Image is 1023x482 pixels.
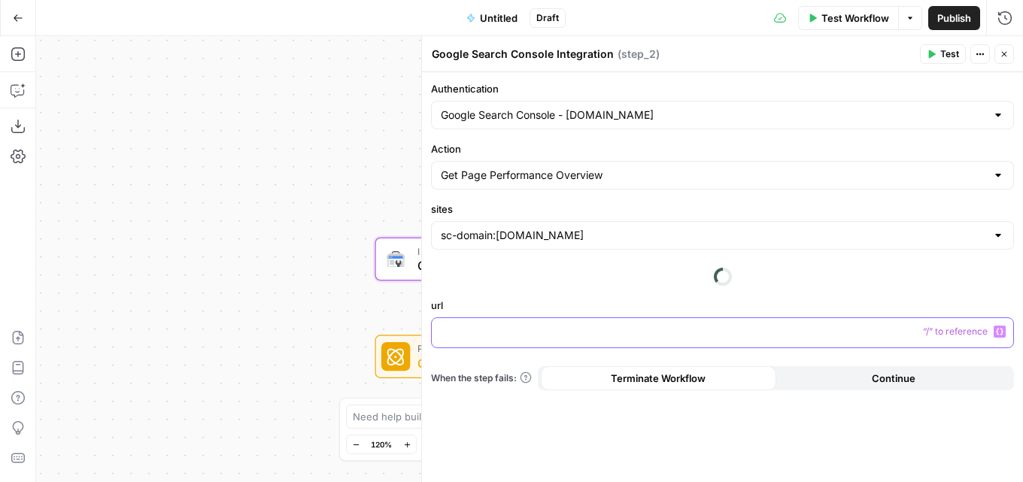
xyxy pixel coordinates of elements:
[431,371,532,385] a: When the step fails:
[375,140,655,183] div: WorkflowSet InputsInputs
[536,11,559,25] span: Draft
[872,371,915,386] span: Continue
[480,11,518,26] span: Untitled
[920,44,966,64] button: Test
[611,371,706,386] span: Terminate Workflow
[776,366,1012,390] button: Continue
[431,298,1014,313] label: url
[917,326,994,338] span: “/” to reference
[375,238,655,281] div: IntegrationGoogle Search Console IntegrationStep 2
[441,228,986,243] input: sc-domain:amplitude.com
[431,81,1014,96] label: Authentication
[375,335,655,378] div: Power AgentCreate Content Brief from Keyword - ForkStep 1
[432,47,614,62] textarea: Google Search Console Integration
[371,438,392,450] span: 120%
[431,141,1014,156] label: Action
[821,11,889,26] span: Test Workflow
[387,251,405,267] img: google-search-console.svg
[798,6,898,30] button: Test Workflow
[618,47,660,62] span: ( step_2 )
[457,6,527,30] button: Untitled
[431,202,1014,217] label: sites
[940,47,959,61] span: Test
[937,11,971,26] span: Publish
[441,108,986,123] input: Google Search Console - amplitude.com
[441,168,986,183] input: Get Page Performance Overview
[928,6,980,30] button: Publish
